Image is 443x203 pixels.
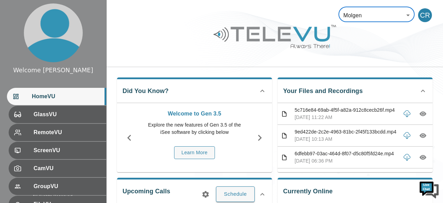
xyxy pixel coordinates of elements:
[9,124,106,141] div: RemoteVU
[34,128,101,137] span: RemoteVU
[295,107,397,114] p: 5c716e84-69ab-4f5f-a82a-912c8cecb26f.mp4
[9,106,106,123] div: GlassVU
[295,128,397,136] p: 9ed422de-2c2e-4963-81bc-2f45f133bcdd.mp4
[7,88,106,105] div: HomeVU
[34,110,101,119] span: GlassVU
[213,22,337,51] img: Logo
[145,110,244,118] p: Welcome to Gen 3.5
[34,146,101,155] span: ScreenVU
[34,164,101,173] span: CamVU
[295,157,397,165] p: [DATE] 06:36 PM
[24,3,83,62] img: profile.png
[295,136,397,143] p: [DATE] 10:13 AM
[419,179,440,200] img: Chat Widget
[295,172,397,179] p: f9396c73-f066-4aec-8284-796bee157ebf.png
[34,182,101,191] span: GroupVU
[174,146,215,159] button: Learn More
[338,6,415,25] div: Molgen
[9,160,106,177] div: CamVU
[9,178,106,195] div: GroupVU
[216,186,255,202] button: Schedule
[13,66,93,75] div: Welcome [PERSON_NAME]
[32,92,101,101] span: HomeVU
[418,8,432,22] div: CR
[9,142,106,159] div: ScreenVU
[145,121,244,136] p: Explore the new features of Gen 3.5 of the iSee software by clicking below
[295,114,397,121] p: [DATE] 11:22 AM
[295,150,397,157] p: 6dfebb97-03ac-464d-8f07-d5c80f5fd24e.mp4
